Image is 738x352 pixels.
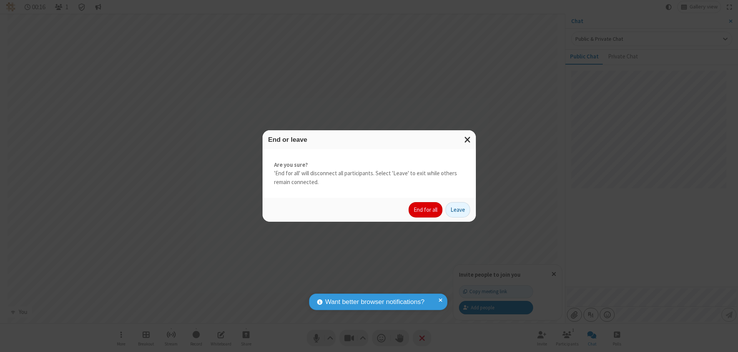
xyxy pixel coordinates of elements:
strong: Are you sure? [274,161,464,169]
div: 'End for all' will disconnect all participants. Select 'Leave' to exit while others remain connec... [263,149,476,198]
button: End for all [409,202,442,218]
h3: End or leave [268,136,470,143]
button: Leave [445,202,470,218]
span: Want better browser notifications? [325,297,424,307]
button: Close modal [460,130,476,149]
